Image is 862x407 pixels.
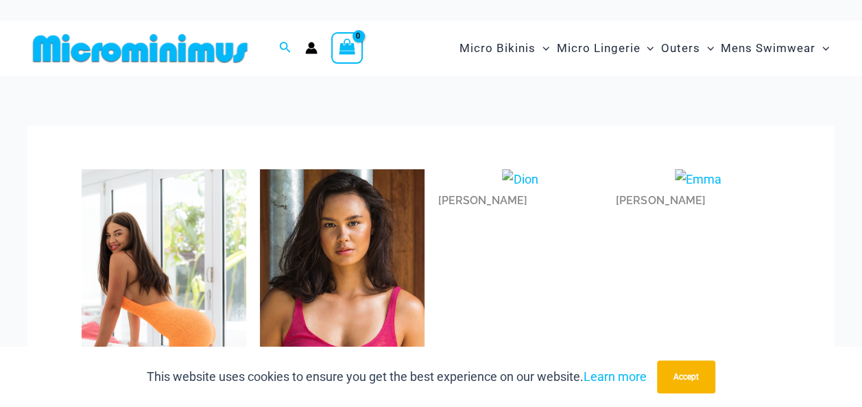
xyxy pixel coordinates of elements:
[556,31,640,66] span: Micro Lingerie
[331,32,363,64] a: View Shopping Cart, empty
[658,27,717,69] a: OutersMenu ToggleMenu Toggle
[657,360,715,393] button: Accept
[717,27,833,69] a: Mens SwimwearMenu ToggleMenu Toggle
[700,31,714,66] span: Menu Toggle
[456,27,553,69] a: Micro BikinisMenu ToggleMenu Toggle
[27,33,253,64] img: MM SHOP LOGO FLAT
[279,40,291,57] a: Search icon link
[675,169,721,190] img: Emma
[438,189,603,212] div: [PERSON_NAME]
[536,31,549,66] span: Menu Toggle
[459,31,536,66] span: Micro Bikinis
[721,31,815,66] span: Mens Swimwear
[454,25,835,71] nav: Site Navigation
[305,42,318,54] a: Account icon link
[147,367,647,387] p: This website uses cookies to ensure you get the best experience on our website.
[616,189,780,212] div: [PERSON_NAME]
[661,31,700,66] span: Outers
[584,369,647,384] a: Learn more
[815,31,829,66] span: Menu Toggle
[640,31,654,66] span: Menu Toggle
[553,27,657,69] a: Micro LingerieMenu ToggleMenu Toggle
[616,169,780,213] a: Emma[PERSON_NAME]
[438,169,603,213] a: Dion[PERSON_NAME]
[502,169,538,190] img: Dion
